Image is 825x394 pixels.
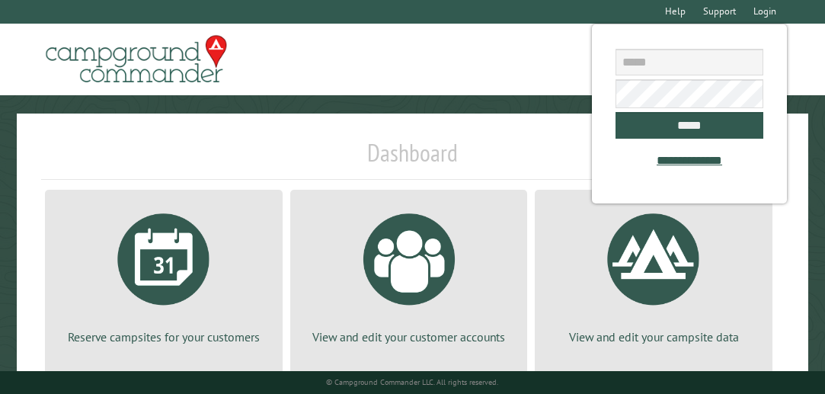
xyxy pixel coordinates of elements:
p: View and edit your customer accounts [309,328,510,345]
small: © Campground Commander LLC. All rights reserved. [326,377,498,387]
p: View and edit your campsite data [553,328,754,345]
a: Reserve campsites for your customers [63,202,264,345]
h1: Dashboard [41,138,784,180]
a: View and edit your customer accounts [309,202,510,345]
img: Campground Commander [41,30,232,89]
p: Reserve campsites for your customers [63,328,264,345]
a: View and edit your campsite data [553,202,754,345]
